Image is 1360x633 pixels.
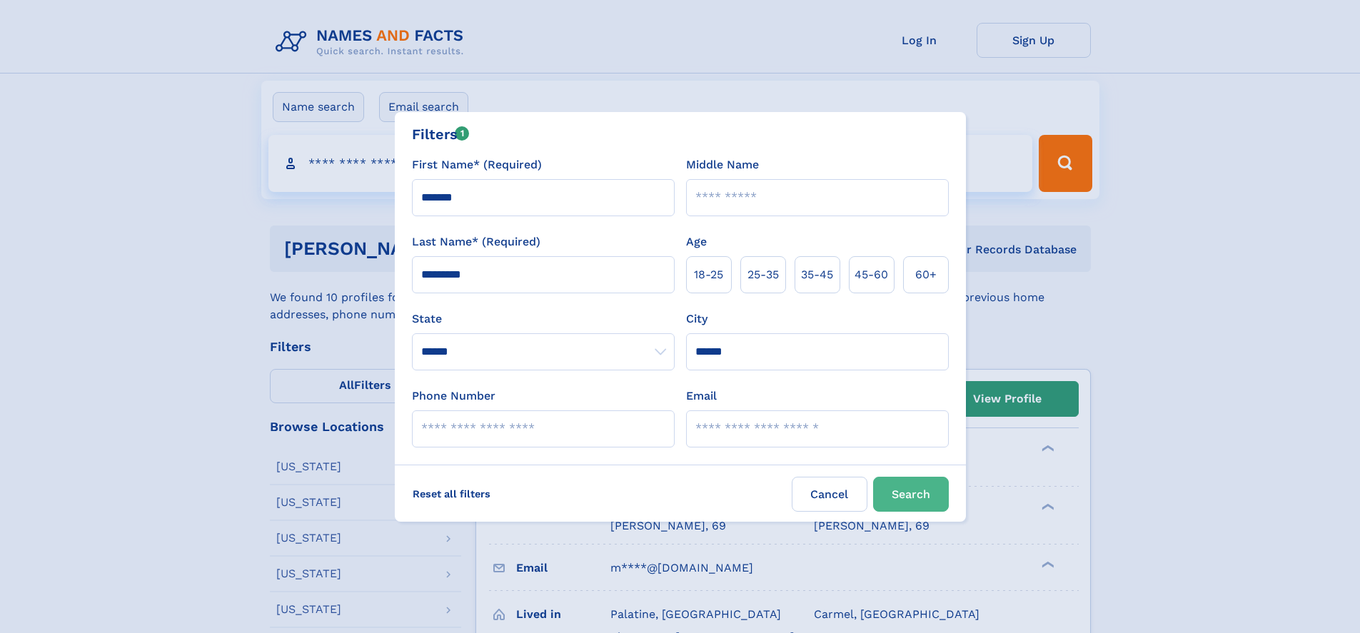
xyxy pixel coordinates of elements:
span: 25‑35 [747,266,779,283]
label: Last Name* (Required) [412,233,540,250]
label: State [412,310,675,328]
span: 45‑60 [855,266,888,283]
button: Search [873,477,949,512]
label: First Name* (Required) [412,156,542,173]
label: Reset all filters [403,477,500,511]
label: Email [686,388,717,405]
span: 18‑25 [694,266,723,283]
label: City [686,310,707,328]
label: Cancel [792,477,867,512]
span: 35‑45 [801,266,833,283]
label: Phone Number [412,388,495,405]
label: Middle Name [686,156,759,173]
label: Age [686,233,707,250]
div: Filters [412,123,470,145]
span: 60+ [915,266,937,283]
